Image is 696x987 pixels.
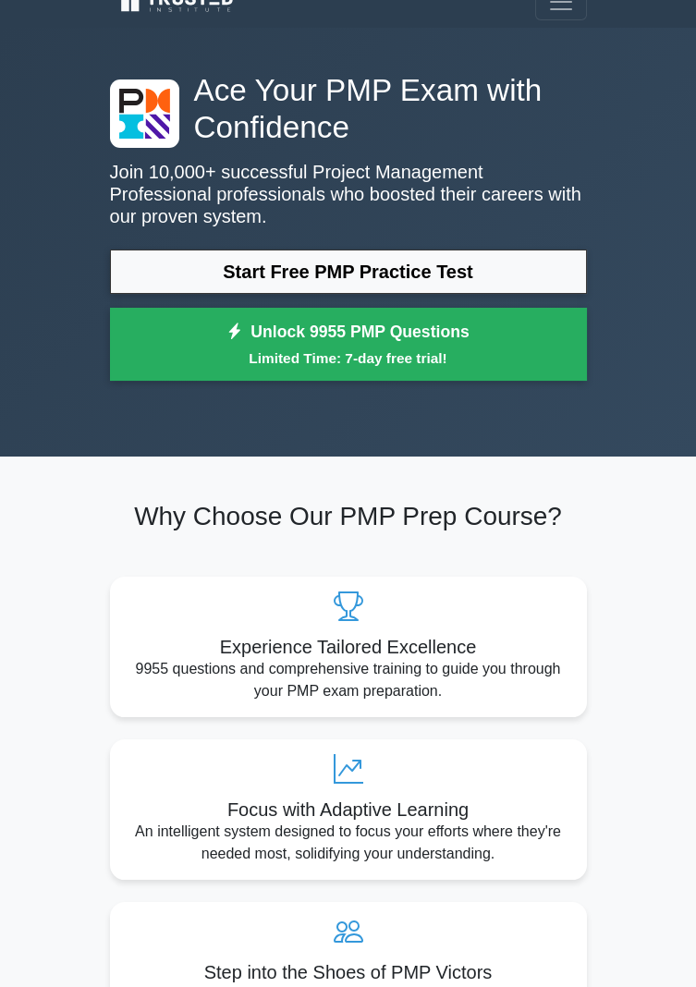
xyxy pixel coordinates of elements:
[110,501,587,532] h2: Why Choose Our PMP Prep Course?
[125,821,572,865] p: An intelligent system designed to focus your efforts where they're needed most, solidifying your ...
[133,347,564,369] small: Limited Time: 7-day free trial!
[125,658,572,702] p: 9955 questions and comprehensive training to guide you through your PMP exam preparation.
[110,308,587,382] a: Unlock 9955 PMP QuestionsLimited Time: 7-day free trial!
[110,161,587,227] p: Join 10,000+ successful Project Management Professional professionals who boosted their careers w...
[110,250,587,294] a: Start Free PMP Practice Test
[125,798,572,821] h5: Focus with Adaptive Learning
[110,72,587,146] h1: Ace Your PMP Exam with Confidence
[125,636,572,658] h5: Experience Tailored Excellence
[125,961,572,983] h5: Step into the Shoes of PMP Victors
